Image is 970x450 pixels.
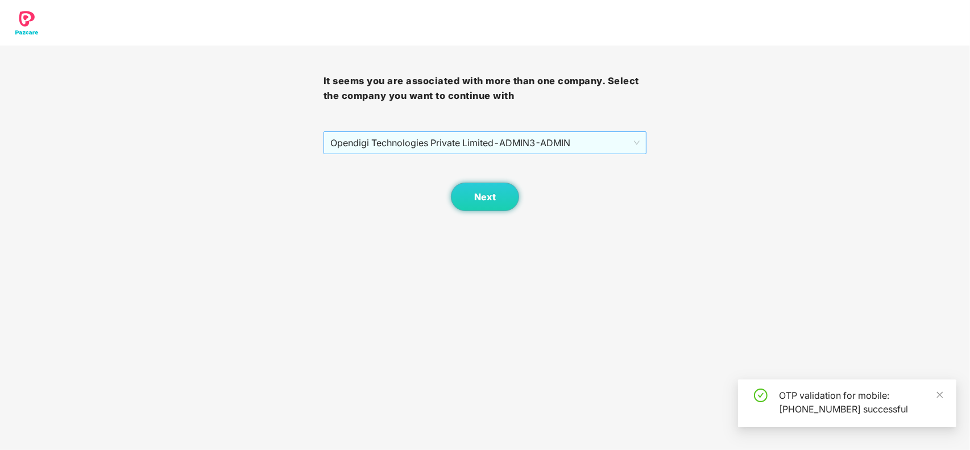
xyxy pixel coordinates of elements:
span: Next [474,192,496,203]
span: Opendigi Technologies Private Limited - ADMIN3 - ADMIN [330,132,640,154]
span: check-circle [754,389,768,402]
div: OTP validation for mobile: [PHONE_NUMBER] successful [779,389,943,416]
span: close [936,391,944,399]
button: Next [451,183,519,211]
h3: It seems you are associated with more than one company. Select the company you want to continue with [324,74,647,103]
